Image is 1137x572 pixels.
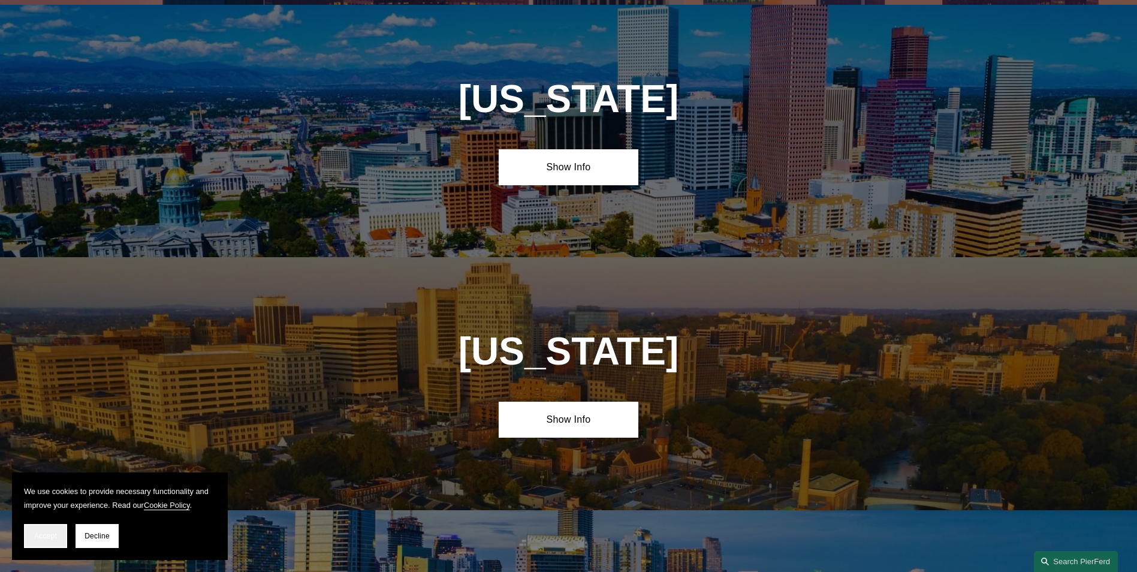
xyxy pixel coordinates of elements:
[144,501,190,510] a: Cookie Policy
[394,330,743,374] h1: [US_STATE]
[499,149,638,185] a: Show Info
[85,532,110,540] span: Decline
[34,532,57,540] span: Accept
[394,77,743,121] h1: [US_STATE]
[12,472,228,560] section: Cookie banner
[499,402,638,438] a: Show Info
[24,524,67,548] button: Accept
[1034,551,1118,572] a: Search this site
[76,524,119,548] button: Decline
[24,484,216,512] p: We use cookies to provide necessary functionality and improve your experience. Read our .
